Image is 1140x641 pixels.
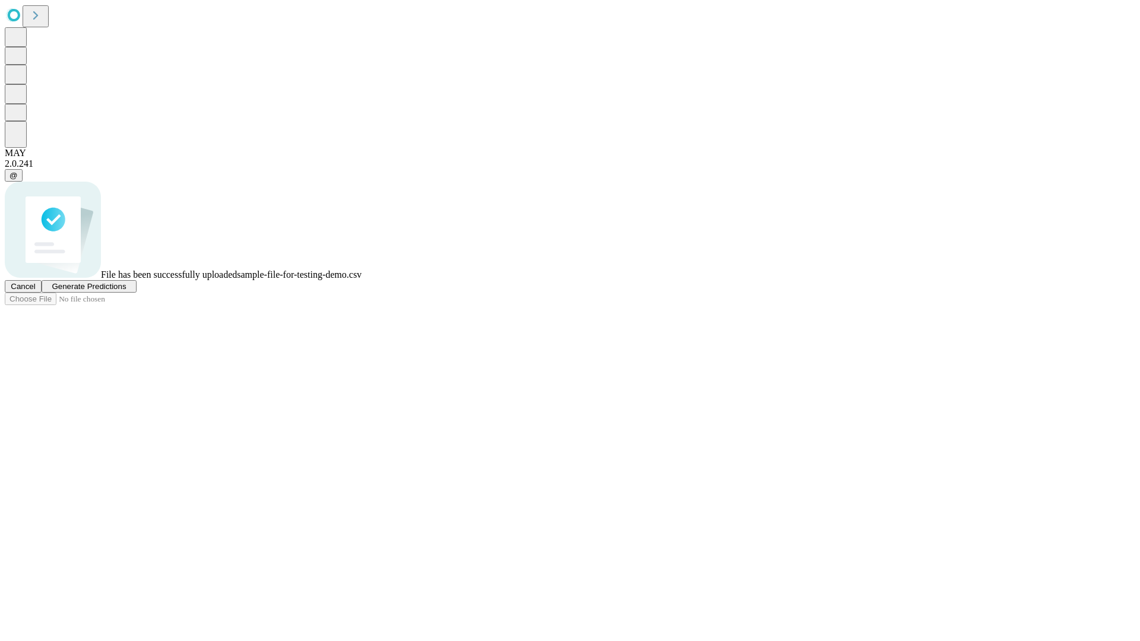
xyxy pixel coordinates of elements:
span: Cancel [11,282,36,291]
div: 2.0.241 [5,158,1135,169]
button: Generate Predictions [42,280,137,293]
span: sample-file-for-testing-demo.csv [237,269,362,280]
div: MAY [5,148,1135,158]
span: @ [9,171,18,180]
button: Cancel [5,280,42,293]
span: Generate Predictions [52,282,126,291]
button: @ [5,169,23,182]
span: File has been successfully uploaded [101,269,237,280]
